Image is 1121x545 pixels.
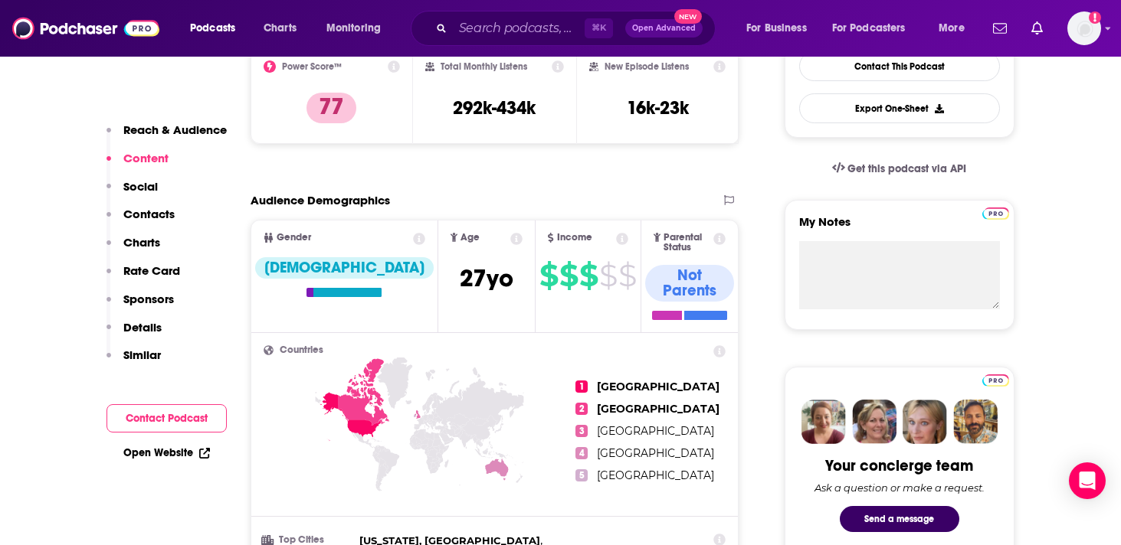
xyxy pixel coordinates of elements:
[460,263,513,293] span: 27 yo
[557,233,592,243] span: Income
[107,292,174,320] button: Sponsors
[575,403,588,415] span: 2
[597,402,719,416] span: [GEOGRAPHIC_DATA]
[123,446,210,459] a: Open Website
[1067,11,1101,45] img: User Profile
[107,263,180,292] button: Rate Card
[852,400,896,444] img: Barbara Profile
[799,93,1000,123] button: Export One-Sheet
[597,380,719,393] span: [GEOGRAPHIC_DATA]
[190,18,235,39] span: Podcasts
[579,263,598,288] span: $
[254,16,306,41] a: Charts
[597,468,714,482] span: [GEOGRAPHIC_DATA]
[599,263,617,288] span: $
[107,179,158,207] button: Social
[736,16,826,41] button: open menu
[306,93,356,123] p: 77
[605,61,689,72] h2: New Episode Listens
[627,96,689,119] h3: 16k-23k
[987,15,1013,41] a: Show notifications dropdown
[939,18,965,39] span: More
[903,400,947,444] img: Jules Profile
[441,61,527,72] h2: Total Monthly Listens
[1089,11,1101,24] svg: Add a profile image
[1067,11,1101,45] span: Logged in as sophiak
[123,320,162,335] p: Details
[123,292,174,306] p: Sponsors
[123,151,169,165] p: Content
[575,447,588,459] span: 4
[123,122,227,137] p: Reach & Audience
[1069,462,1106,499] div: Open Intercom Messenger
[123,263,180,278] p: Rate Card
[123,207,175,221] p: Contacts
[1025,15,1049,41] a: Show notifications dropdown
[559,263,578,288] span: $
[425,11,730,46] div: Search podcasts, credits, & more...
[982,374,1009,387] img: Podchaser Pro
[632,24,696,32] span: Open Advanced
[316,16,401,41] button: open menu
[982,205,1009,220] a: Pro website
[625,19,703,38] button: Open AdvancedNew
[982,372,1009,387] a: Pro website
[282,61,342,72] h2: Power Score™
[822,16,928,41] button: open menu
[832,18,906,39] span: For Podcasters
[575,425,588,437] span: 3
[585,18,613,38] span: ⌘ K
[799,214,1000,241] label: My Notes
[801,400,846,444] img: Sydney Profile
[107,320,162,348] button: Details
[539,263,558,288] span: $
[840,506,959,532] button: Send a message
[575,380,588,393] span: 1
[746,18,807,39] span: For Business
[453,96,536,119] h3: 292k-434k
[597,424,714,438] span: [GEOGRAPHIC_DATA]
[815,481,985,494] div: Ask a question or make a request.
[264,535,353,545] h3: Top Cities
[277,233,311,243] span: Gender
[820,150,979,188] a: Get this podcast via API
[461,233,480,243] span: Age
[12,14,159,43] img: Podchaser - Follow, Share and Rate Podcasts
[123,348,161,362] p: Similar
[123,179,158,194] p: Social
[123,235,160,250] p: Charts
[1067,11,1101,45] button: Show profile menu
[251,193,390,207] h2: Audience Demographics
[575,469,588,481] span: 5
[326,18,381,39] span: Monitoring
[107,122,227,151] button: Reach & Audience
[847,162,966,175] span: Get this podcast via API
[107,348,161,376] button: Similar
[107,235,160,263] button: Charts
[664,233,711,253] span: Parental Status
[264,18,297,39] span: Charts
[179,16,255,41] button: open menu
[618,263,636,288] span: $
[674,9,702,24] span: New
[928,16,984,41] button: open menu
[982,207,1009,220] img: Podchaser Pro
[597,446,714,460] span: [GEOGRAPHIC_DATA]
[107,151,169,179] button: Content
[280,345,323,355] span: Countries
[825,456,973,475] div: Your concierge team
[799,51,1000,81] a: Contact This Podcast
[107,207,175,235] button: Contacts
[953,400,998,444] img: Jon Profile
[645,265,735,302] div: Not Parents
[107,404,227,432] button: Contact Podcast
[255,257,434,279] div: [DEMOGRAPHIC_DATA]
[453,16,585,41] input: Search podcasts, credits, & more...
